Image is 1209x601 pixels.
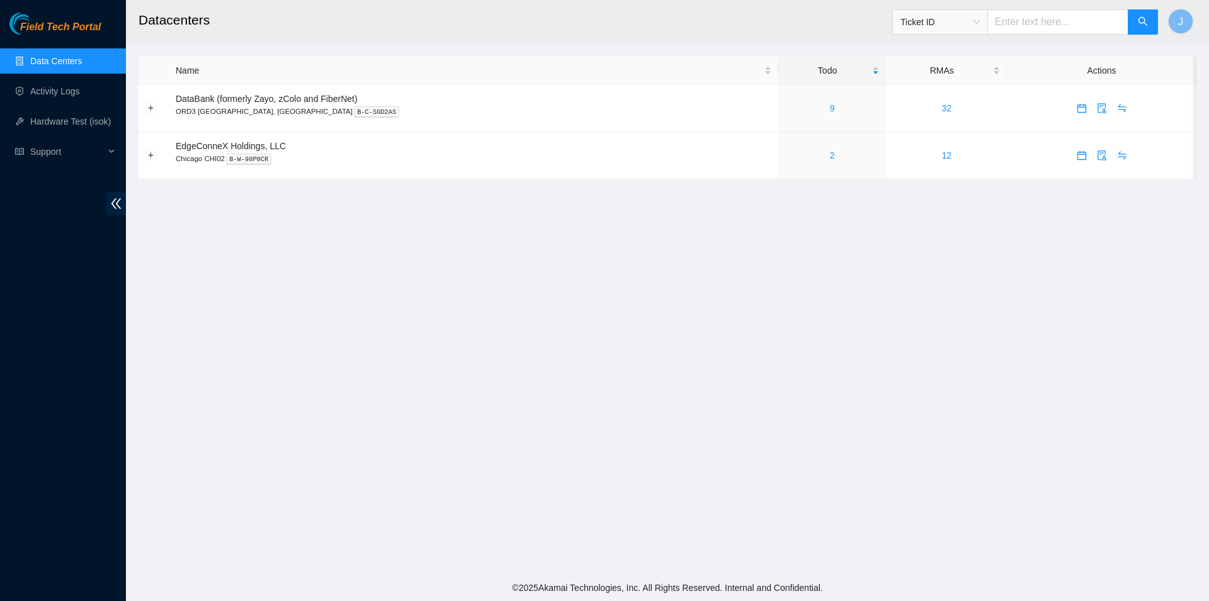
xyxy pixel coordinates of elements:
[1072,103,1091,113] span: calendar
[106,192,126,215] span: double-left
[1113,150,1132,160] span: swap
[830,103,835,113] a: 9
[1168,9,1193,34] button: J
[1007,57,1196,85] th: Actions
[1092,150,1112,160] a: audit
[1072,103,1092,113] a: calendar
[1093,150,1111,160] span: audit
[9,13,64,35] img: Akamai Technologies
[176,141,286,151] span: EdgeConneX Holdings, LLC
[176,94,358,104] span: DataBank (formerly Zayo, zColo and FiberNet)
[1113,103,1132,113] span: swap
[900,13,980,31] span: Ticket ID
[1092,98,1112,118] button: audit
[1112,103,1132,113] a: swap
[30,139,105,164] span: Support
[1092,145,1112,166] button: audit
[176,106,771,117] p: ORD3 [GEOGRAPHIC_DATA], [GEOGRAPHIC_DATA]
[987,9,1128,35] input: Enter text here...
[226,154,271,165] kbd: B-W-98P0CR
[9,23,101,39] a: Akamai TechnologiesField Tech Portal
[1138,16,1148,28] span: search
[1093,103,1111,113] span: audit
[126,575,1209,601] footer: © 2025 Akamai Technologies, Inc. All Rights Reserved. Internal and Confidential.
[20,21,101,33] span: Field Tech Portal
[30,86,80,96] a: Activity Logs
[941,103,951,113] a: 32
[1072,98,1092,118] button: calendar
[1072,145,1092,166] button: calendar
[830,150,835,160] a: 2
[15,147,24,156] span: read
[1112,145,1132,166] button: swap
[1092,103,1112,113] a: audit
[354,106,399,118] kbd: B-C-SGD2AS
[146,103,156,113] button: Expand row
[1072,150,1092,160] a: calendar
[1128,9,1158,35] button: search
[30,116,111,126] a: Hardware Test (isok)
[941,150,951,160] a: 12
[1178,14,1183,30] span: J
[146,150,156,160] button: Expand row
[176,153,771,164] p: Chicago CHI02
[1072,150,1091,160] span: calendar
[1112,150,1132,160] a: swap
[30,56,82,66] a: Data Centers
[1112,98,1132,118] button: swap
